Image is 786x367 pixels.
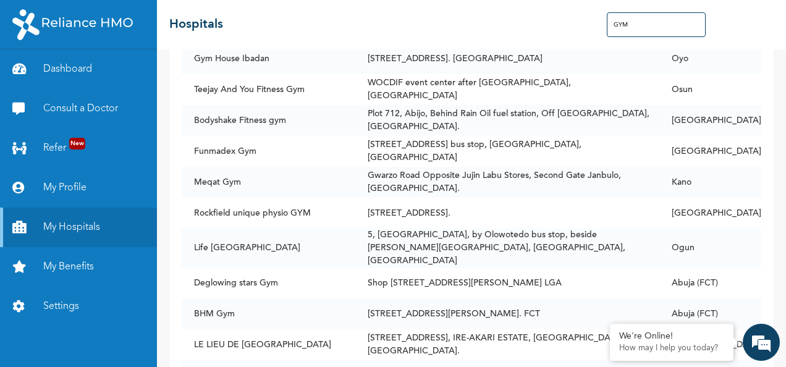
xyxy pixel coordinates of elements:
td: Life [GEOGRAPHIC_DATA] [182,229,355,268]
div: Chat Now [77,268,165,291]
td: Teejay And You Fitness Gym [182,74,355,105]
td: Bodyshake Fitness gym [182,105,355,136]
input: Search Hospitals... [607,12,706,37]
td: Meqat Gym [182,167,355,198]
td: Osun [659,74,761,105]
td: [STREET_ADDRESS], IRE-AKARI ESTATE, [GEOGRAPHIC_DATA], [GEOGRAPHIC_DATA]. [355,329,659,360]
span: New [69,138,85,150]
td: [GEOGRAPHIC_DATA] [659,198,761,229]
span: Conversation [6,325,121,334]
div: Conversation(s) [64,69,208,86]
div: We're Online! [619,331,724,342]
td: Gwarzo Road Opposite Jujin Labu Stores, Second Gate Janbulo, [GEOGRAPHIC_DATA]. [355,167,659,198]
td: Rockfield unique physio GYM [182,198,355,229]
td: Gym House Ibadan [182,43,355,74]
img: RelianceHMO's Logo [12,9,133,40]
td: LE LIEU DE [GEOGRAPHIC_DATA] [182,329,355,360]
td: Abuja (FCT) [659,268,761,298]
td: Shop [STREET_ADDRESS][PERSON_NAME] LGA [355,268,659,298]
td: [STREET_ADDRESS]. [GEOGRAPHIC_DATA] [355,43,659,74]
div: Minimize live chat window [203,6,232,36]
td: [STREET_ADDRESS] bus stop, [GEOGRAPHIC_DATA], [GEOGRAPHIC_DATA] [355,136,659,167]
p: How may I help you today? [619,344,724,353]
td: [STREET_ADDRESS][PERSON_NAME]. FCT [355,298,659,329]
td: 5, [GEOGRAPHIC_DATA], by Olowotedo bus stop, beside [PERSON_NAME][GEOGRAPHIC_DATA], [GEOGRAPHIC_D... [355,229,659,268]
td: Plot 712, Abijo, Behind Rain Oil fuel station, Off [GEOGRAPHIC_DATA], [GEOGRAPHIC_DATA]. [355,105,659,136]
span: No previous conversation [66,124,175,249]
td: Deglowing stars Gym [182,268,355,298]
td: [STREET_ADDRESS]. [355,198,659,229]
td: BHM Gym [182,298,355,329]
td: [GEOGRAPHIC_DATA] [659,136,761,167]
td: WOCDIF event center after [GEOGRAPHIC_DATA],[GEOGRAPHIC_DATA] [355,74,659,105]
div: FAQs [121,303,236,342]
td: Ogun [659,229,761,268]
td: Kano [659,167,761,198]
td: Abuja (FCT) [659,298,761,329]
td: Funmadex Gym [182,136,355,167]
td: [GEOGRAPHIC_DATA] [659,105,761,136]
h2: Hospitals [169,15,223,34]
td: Oyo [659,43,761,74]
